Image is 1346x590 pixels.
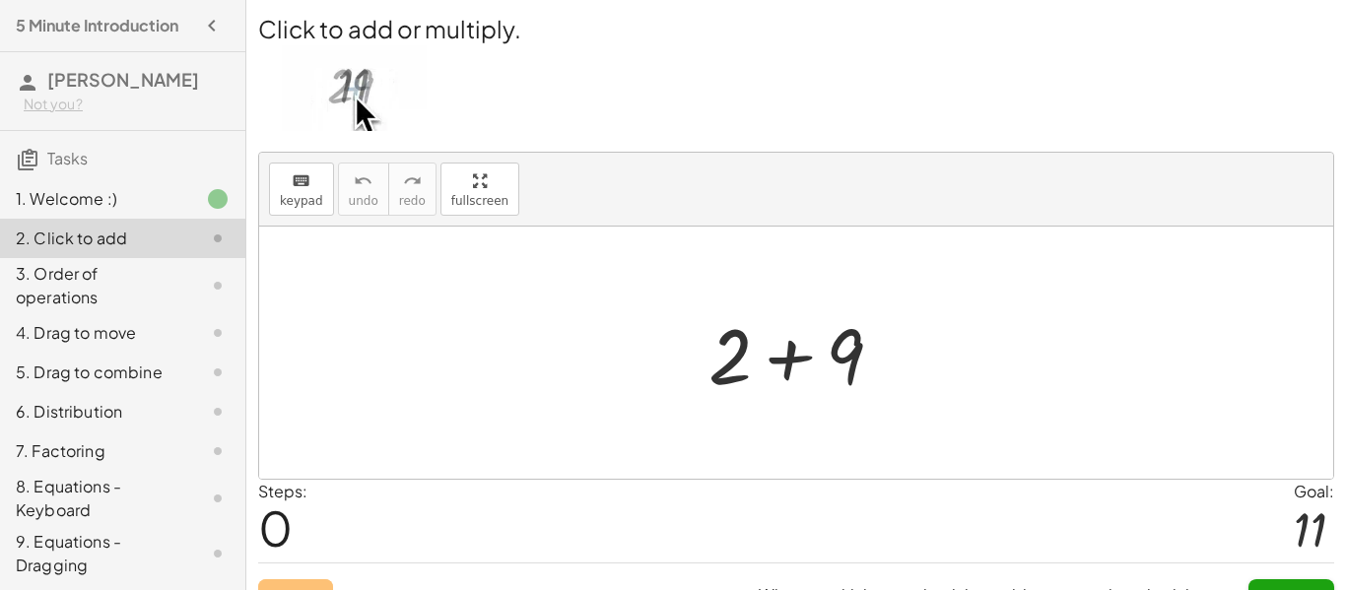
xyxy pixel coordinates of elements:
div: 4. Drag to move [16,321,174,345]
img: acc24cad2d66776ab3378aca534db7173dae579742b331bb719a8ca59f72f8de.webp [282,45,427,131]
button: redoredo [388,163,437,216]
span: 0 [258,497,293,557]
i: Task not started. [206,439,230,463]
div: 9. Equations - Dragging [16,530,174,577]
span: redo [399,194,426,208]
i: Task not started. [206,321,230,345]
span: undo [349,194,378,208]
div: 7. Factoring [16,439,174,463]
span: keypad [280,194,323,208]
i: Task finished. [206,187,230,211]
div: Not you? [24,95,230,114]
span: [PERSON_NAME] [47,68,199,91]
div: 1. Welcome :) [16,187,174,211]
i: Task not started. [206,542,230,565]
div: 8. Equations - Keyboard [16,475,174,522]
div: 5. Drag to combine [16,361,174,384]
h2: Click to add or multiply. [258,12,1334,45]
i: keyboard [292,169,310,193]
div: 2. Click to add [16,227,174,250]
button: undoundo [338,163,389,216]
i: Task not started. [206,227,230,250]
i: undo [354,169,372,193]
i: Task not started. [206,487,230,510]
i: Task not started. [206,400,230,424]
i: Task not started. [206,361,230,384]
div: Goal: [1294,480,1334,503]
i: Task not started. [206,274,230,297]
button: keyboardkeypad [269,163,334,216]
i: redo [403,169,422,193]
h4: 5 Minute Introduction [16,14,178,37]
button: fullscreen [440,163,519,216]
span: fullscreen [451,194,508,208]
span: Tasks [47,148,88,168]
div: 3. Order of operations [16,262,174,309]
div: 6. Distribution [16,400,174,424]
label: Steps: [258,481,307,501]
